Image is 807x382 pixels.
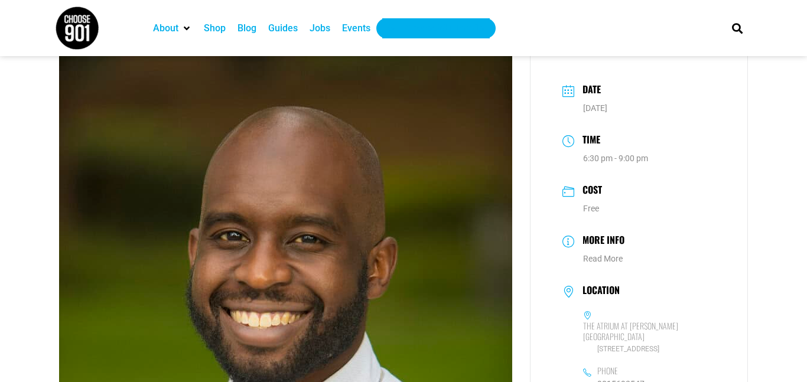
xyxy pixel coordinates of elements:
div: About [147,18,198,38]
a: Blog [237,21,256,35]
dd: Free [562,203,715,215]
a: Get Choose901 Emails [388,21,484,35]
h3: More Info [577,233,624,250]
a: Jobs [310,21,330,35]
nav: Main nav [147,18,712,38]
a: Events [342,21,370,35]
span: [STREET_ADDRESS] [583,344,715,355]
h3: Time [577,132,600,149]
a: About [153,21,178,35]
h6: Phone [597,365,618,376]
div: Search [728,18,747,38]
span: [DATE] [583,103,607,113]
a: Shop [204,21,226,35]
abbr: 6:30 pm - 9:00 pm [583,154,648,163]
a: Guides [268,21,298,35]
h6: The Atrium at [PERSON_NAME][GEOGRAPHIC_DATA] [583,321,715,342]
h3: Location [577,285,620,299]
h3: Cost [577,182,602,200]
a: Read More [583,254,623,263]
h3: Date [577,82,601,99]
